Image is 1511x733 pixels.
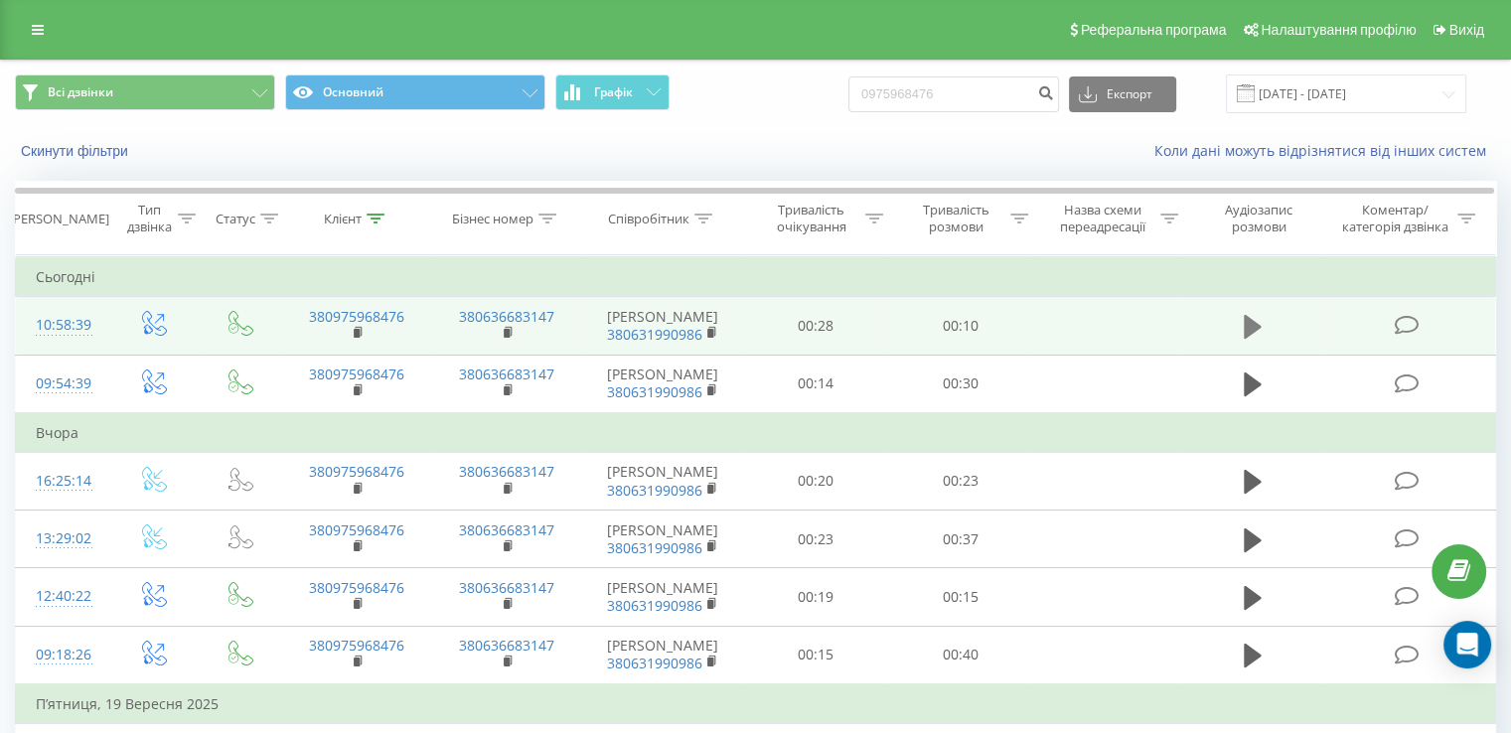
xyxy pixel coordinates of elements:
td: 00:23 [888,452,1032,510]
td: 00:14 [744,355,888,413]
div: Співробітник [608,211,689,227]
a: 380636683147 [459,520,554,539]
div: Коментар/категорія дзвінка [1336,202,1452,235]
a: 380636683147 [459,462,554,481]
td: 00:15 [744,626,888,684]
div: 09:18:26 [36,636,88,674]
td: [PERSON_NAME] [582,568,744,626]
div: 09:54:39 [36,365,88,403]
td: 00:19 [744,568,888,626]
a: 380636683147 [459,365,554,383]
span: Реферальна програма [1081,22,1227,38]
a: 380975968476 [309,520,404,539]
a: 380975968476 [309,462,404,481]
td: [PERSON_NAME] [582,511,744,568]
td: [PERSON_NAME] [582,452,744,510]
td: 00:20 [744,452,888,510]
div: Open Intercom Messenger [1443,621,1491,668]
td: 00:30 [888,355,1032,413]
div: 13:29:02 [36,519,88,558]
a: Коли дані можуть відрізнятися вiд інших систем [1154,141,1496,160]
a: 380636683147 [459,578,554,597]
span: Графік [594,85,633,99]
td: Сьогодні [16,257,1496,297]
a: 380631990986 [607,654,702,672]
td: 00:15 [888,568,1032,626]
div: Бізнес номер [452,211,533,227]
td: 00:10 [888,297,1032,355]
td: П’ятниця, 19 Вересня 2025 [16,684,1496,724]
td: [PERSON_NAME] [582,297,744,355]
td: 00:40 [888,626,1032,684]
a: 380631990986 [607,325,702,344]
div: Клієнт [324,211,362,227]
div: 12:40:22 [36,577,88,616]
div: Назва схеми переадресації [1051,202,1155,235]
div: Статус [216,211,255,227]
button: Скинути фільтри [15,142,138,160]
td: Вчора [16,413,1496,453]
button: Графік [555,74,670,110]
td: 00:23 [744,511,888,568]
a: 380631990986 [607,596,702,615]
div: Аудіозапис розмови [1201,202,1317,235]
td: [PERSON_NAME] [582,355,744,413]
span: Налаштування профілю [1261,22,1416,38]
button: Експорт [1069,76,1176,112]
button: Основний [285,74,545,110]
a: 380636683147 [459,636,554,655]
input: Пошук за номером [848,76,1059,112]
div: Тип дзвінка [125,202,172,235]
div: Тривалість очікування [762,202,861,235]
a: 380975968476 [309,307,404,326]
td: [PERSON_NAME] [582,626,744,684]
div: 16:25:14 [36,462,88,501]
a: 380975968476 [309,365,404,383]
a: 380636683147 [459,307,554,326]
a: 380631990986 [607,382,702,401]
span: Всі дзвінки [48,84,113,100]
div: Тривалість розмови [906,202,1005,235]
span: Вихід [1449,22,1484,38]
td: 00:37 [888,511,1032,568]
td: 00:28 [744,297,888,355]
div: [PERSON_NAME] [9,211,109,227]
a: 380631990986 [607,481,702,500]
a: 380975968476 [309,636,404,655]
a: 380975968476 [309,578,404,597]
div: 10:58:39 [36,306,88,345]
button: Всі дзвінки [15,74,275,110]
a: 380631990986 [607,538,702,557]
